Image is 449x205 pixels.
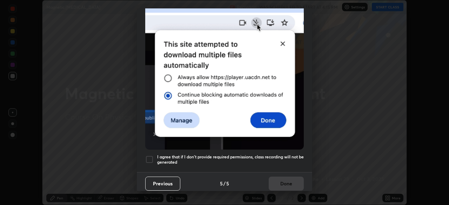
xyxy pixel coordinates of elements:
[145,177,180,191] button: Previous
[226,180,229,187] h4: 5
[220,180,223,187] h4: 5
[223,180,226,187] h4: /
[157,154,304,165] h5: I agree that if I don't provide required permissions, class recording will not be generated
